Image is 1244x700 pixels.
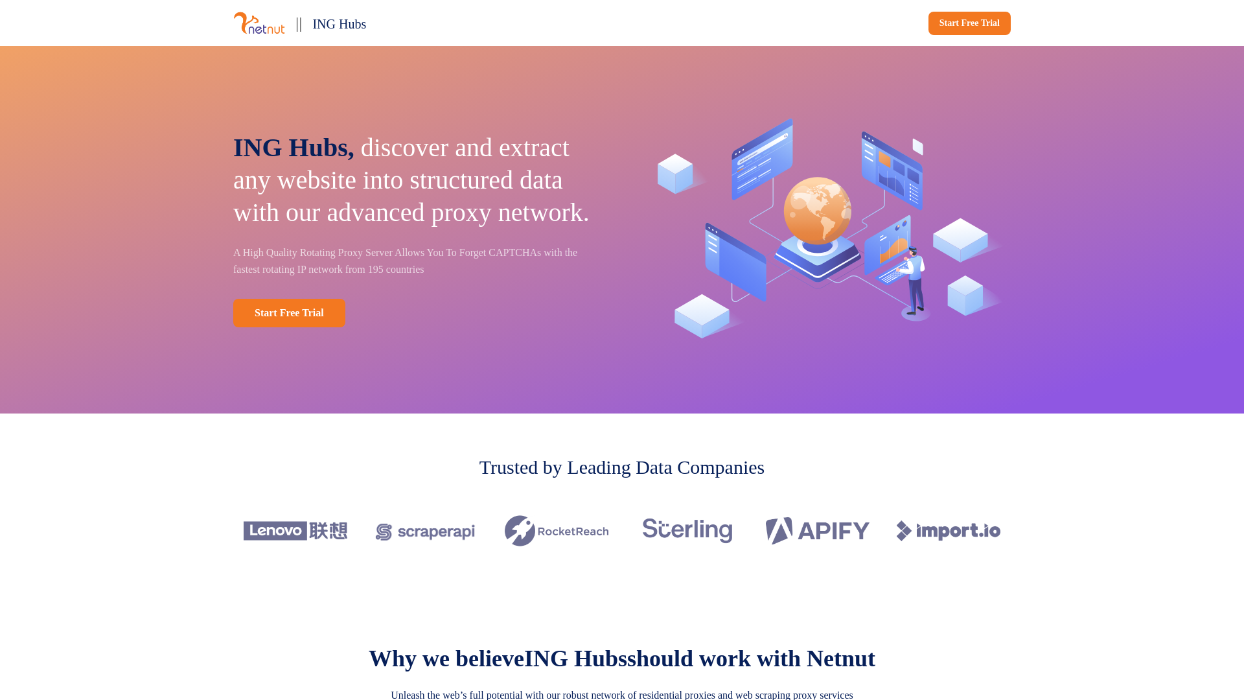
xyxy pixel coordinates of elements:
span: ING Hubs [524,646,627,671]
p: discover and extract any website into structured data with our advanced proxy network. [233,132,604,229]
p: A High Quality Rotating Proxy Server Allows You To Forget CAPTCHAs with the fastest rotating IP n... [233,244,604,278]
p: || [295,10,302,36]
span: ING Hubs [312,17,366,31]
span: ING Hubs, [233,133,354,162]
p: Trusted by Leading Data Companies [479,452,765,482]
p: Why we believe should work with Netnut [369,645,875,672]
a: Start Free Trial [928,12,1011,35]
a: Start Free Trial [233,299,345,327]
